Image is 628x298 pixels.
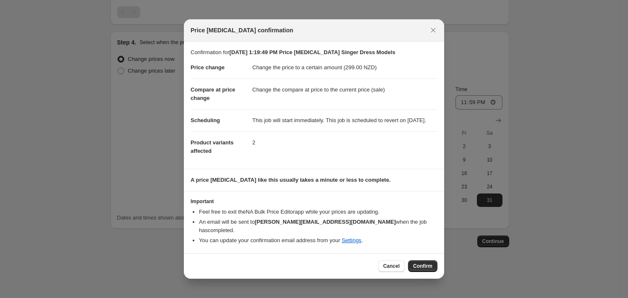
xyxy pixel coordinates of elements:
button: Close [427,24,439,36]
li: You can update your confirmation email address from your . [199,236,437,245]
h3: Important [191,198,437,205]
span: Price [MEDICAL_DATA] confirmation [191,26,293,34]
span: Price change [191,64,225,71]
li: Feel free to exit the NA Bulk Price Editor app while your prices are updating. [199,208,437,216]
p: Confirmation for [191,48,437,57]
b: [PERSON_NAME][EMAIL_ADDRESS][DOMAIN_NAME] [255,219,396,225]
b: A price [MEDICAL_DATA] like this usually takes a minute or less to complete. [191,177,391,183]
dd: Change the compare at price to the current price (sale) [252,78,437,101]
button: Confirm [408,260,437,272]
dd: Change the price to a certain amount (299.00 NZD) [252,57,437,78]
button: Cancel [378,260,405,272]
span: Product variants affected [191,139,234,154]
dd: 2 [252,131,437,154]
a: Settings [342,237,361,243]
span: Cancel [383,263,400,269]
span: Scheduling [191,117,220,123]
span: Confirm [413,263,432,269]
span: Compare at price change [191,86,235,101]
b: [DATE] 1:19:49 PM Price [MEDICAL_DATA] Singer Dress Models [229,49,395,55]
li: An email will be sent to when the job has completed . [199,218,437,235]
dd: This job will start immediately. This job is scheduled to revert on [DATE]. [252,109,437,131]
